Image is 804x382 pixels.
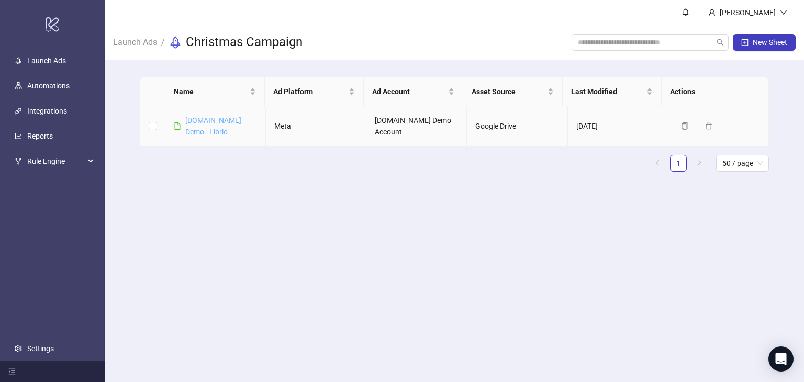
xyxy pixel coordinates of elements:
th: Actions [662,77,761,106]
th: Ad Account [364,77,463,106]
span: New Sheet [753,38,787,47]
li: Next Page [691,155,708,172]
td: [DOMAIN_NAME] Demo Account [366,106,467,147]
a: Launch Ads [111,36,159,47]
th: Asset Source [463,77,563,106]
span: Name [174,86,248,97]
a: Integrations [27,107,67,115]
li: / [161,34,165,51]
td: Meta [266,106,366,147]
span: delete [705,122,712,130]
button: New Sheet [733,34,796,51]
span: copy [681,122,688,130]
span: file [174,122,181,130]
h3: Christmas Campaign [186,34,303,51]
span: down [780,9,787,16]
a: Settings [27,344,54,353]
button: right [691,155,708,172]
span: fork [15,158,22,165]
span: Last Modified [571,86,645,97]
td: [DATE] [568,106,668,147]
a: [DOMAIN_NAME] Demo - Librio [185,116,241,136]
td: Google Drive [467,106,567,147]
th: Ad Platform [265,77,364,106]
span: 50 / page [722,155,763,171]
div: Page Size [716,155,769,172]
span: Ad Account [372,86,446,97]
span: Ad Platform [273,86,347,97]
th: Name [165,77,265,106]
a: Automations [27,82,70,90]
span: Rule Engine [27,151,85,172]
span: menu-fold [8,368,16,375]
span: right [696,160,702,166]
span: Asset Source [472,86,545,97]
span: user [708,9,716,16]
a: Launch Ads [27,57,66,65]
button: left [649,155,666,172]
div: [PERSON_NAME] [716,7,780,18]
a: 1 [671,155,686,171]
a: Reports [27,132,53,140]
th: Last Modified [563,77,662,106]
li: 1 [670,155,687,172]
span: search [717,39,724,46]
span: plus-square [741,39,749,46]
span: bell [682,8,689,16]
li: Previous Page [649,155,666,172]
span: rocket [169,36,182,49]
span: left [654,160,661,166]
div: Open Intercom Messenger [768,346,794,372]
